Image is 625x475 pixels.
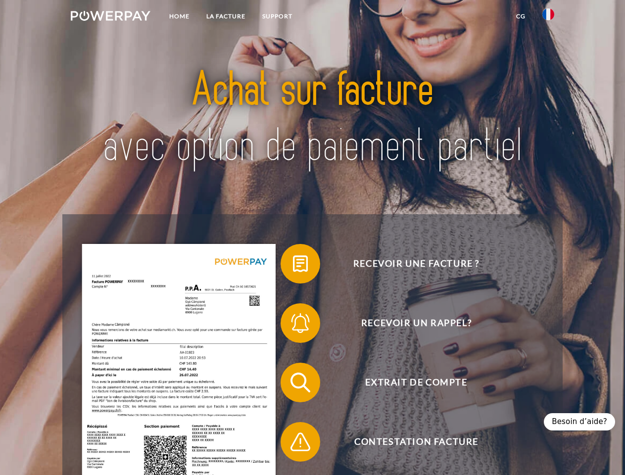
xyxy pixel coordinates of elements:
span: Recevoir un rappel? [295,303,537,343]
button: Recevoir un rappel? [281,303,538,343]
button: Extrait de compte [281,363,538,402]
img: qb_bell.svg [288,311,313,335]
a: Support [254,7,301,25]
div: Besoin d’aide? [544,413,615,430]
a: Home [161,7,198,25]
button: Recevoir une facture ? [281,244,538,284]
img: fr [542,8,554,20]
span: Contestation Facture [295,422,537,462]
img: qb_search.svg [288,370,313,395]
img: qb_bill.svg [288,251,313,276]
img: title-powerpay_fr.svg [95,47,530,190]
span: Recevoir une facture ? [295,244,537,284]
span: Extrait de compte [295,363,537,402]
a: CG [508,7,534,25]
img: logo-powerpay-white.svg [71,11,150,21]
img: qb_warning.svg [288,429,313,454]
a: LA FACTURE [198,7,254,25]
button: Contestation Facture [281,422,538,462]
